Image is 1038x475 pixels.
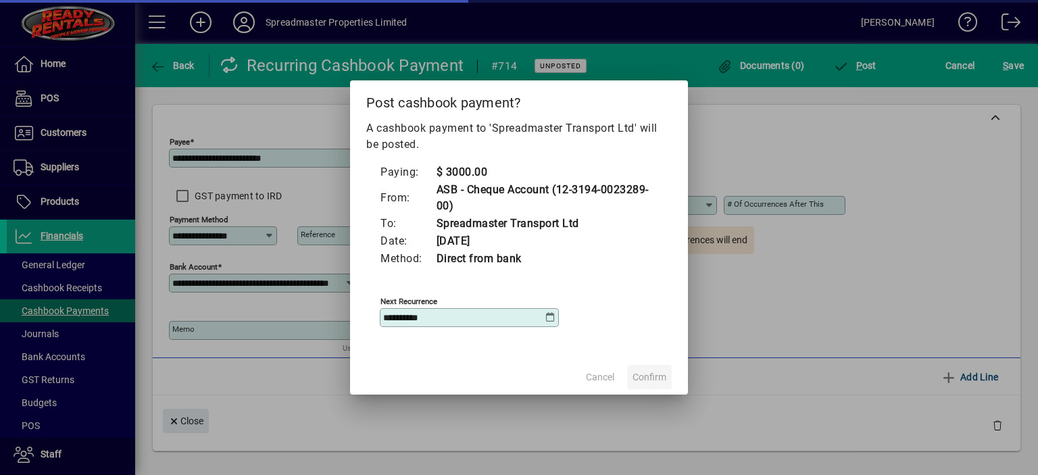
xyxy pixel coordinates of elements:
[436,232,659,250] td: [DATE]
[436,164,659,181] td: $ 3000.00
[436,250,659,268] td: Direct from bank
[380,232,436,250] td: Date:
[350,80,688,120] h2: Post cashbook payment?
[380,164,436,181] td: Paying:
[366,120,672,153] p: A cashbook payment to 'Spreadmaster Transport Ltd' will be posted.
[380,250,436,268] td: Method:
[380,215,436,232] td: To:
[380,297,437,306] mat-label: Next recurrence
[436,181,659,215] td: ASB - Cheque Account (12-3194-0023289-00)
[380,181,436,215] td: From:
[436,215,659,232] td: Spreadmaster Transport Ltd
